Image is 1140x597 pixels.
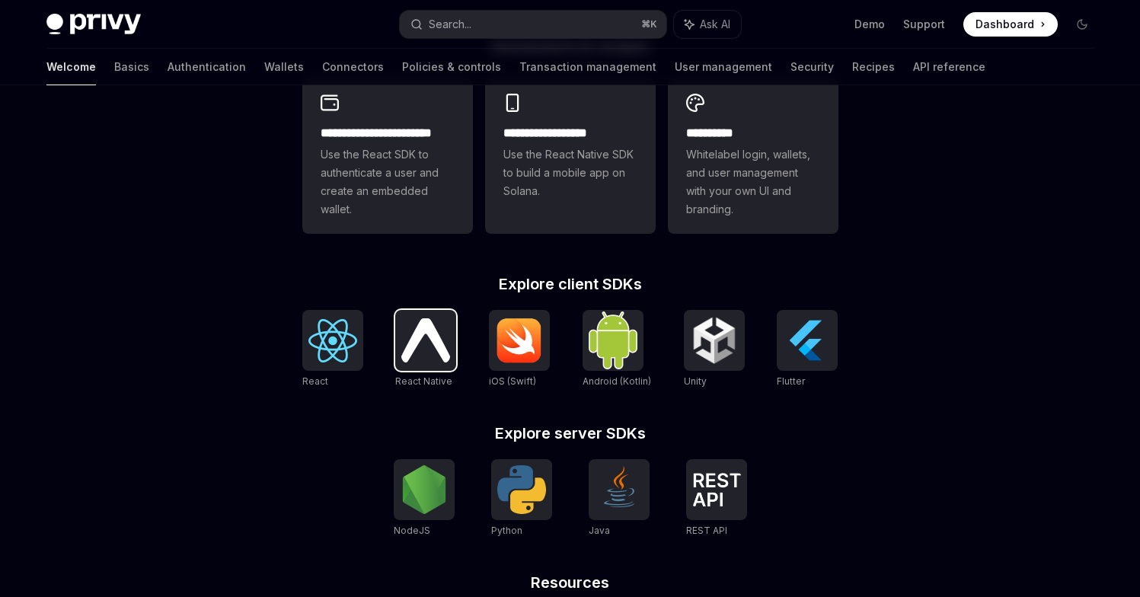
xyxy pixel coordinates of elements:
[322,49,384,85] a: Connectors
[302,426,838,441] h2: Explore server SDKs
[777,310,838,389] a: FlutterFlutter
[395,375,452,387] span: React Native
[46,14,141,35] img: dark logo
[595,465,643,514] img: Java
[519,49,656,85] a: Transaction management
[686,145,820,219] span: Whitelabel login, wallets, and user management with your own UI and branding.
[790,49,834,85] a: Security
[321,145,455,219] span: Use the React SDK to authenticate a user and create an embedded wallet.
[394,525,430,536] span: NodeJS
[674,11,741,38] button: Ask AI
[308,319,357,362] img: React
[690,316,739,365] img: Unity
[302,575,838,590] h2: Resources
[963,12,1058,37] a: Dashboard
[302,375,328,387] span: React
[783,316,832,365] img: Flutter
[491,459,552,538] a: PythonPython
[302,310,363,389] a: ReactReact
[302,276,838,292] h2: Explore client SDKs
[854,17,885,32] a: Demo
[485,78,656,234] a: **** **** **** ***Use the React Native SDK to build a mobile app on Solana.
[686,525,727,536] span: REST API
[668,78,838,234] a: **** *****Whitelabel login, wallets, and user management with your own UI and branding.
[264,49,304,85] a: Wallets
[495,318,544,363] img: iOS (Swift)
[589,311,637,369] img: Android (Kotlin)
[589,525,610,536] span: Java
[913,49,985,85] a: API reference
[692,473,741,506] img: REST API
[489,375,536,387] span: iOS (Swift)
[1070,12,1094,37] button: Toggle dark mode
[395,310,456,389] a: React NativeReact Native
[429,15,471,34] div: Search...
[641,18,657,30] span: ⌘ K
[583,310,651,389] a: Android (Kotlin)Android (Kotlin)
[589,459,650,538] a: JavaJava
[684,310,745,389] a: UnityUnity
[401,318,450,362] img: React Native
[497,465,546,514] img: Python
[583,375,651,387] span: Android (Kotlin)
[684,375,707,387] span: Unity
[777,375,805,387] span: Flutter
[394,459,455,538] a: NodeJSNodeJS
[503,145,637,200] span: Use the React Native SDK to build a mobile app on Solana.
[114,49,149,85] a: Basics
[491,525,522,536] span: Python
[46,49,96,85] a: Welcome
[903,17,945,32] a: Support
[686,459,747,538] a: REST APIREST API
[489,310,550,389] a: iOS (Swift)iOS (Swift)
[400,465,449,514] img: NodeJS
[400,11,666,38] button: Search...⌘K
[675,49,772,85] a: User management
[852,49,895,85] a: Recipes
[168,49,246,85] a: Authentication
[402,49,501,85] a: Policies & controls
[976,17,1034,32] span: Dashboard
[700,17,730,32] span: Ask AI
